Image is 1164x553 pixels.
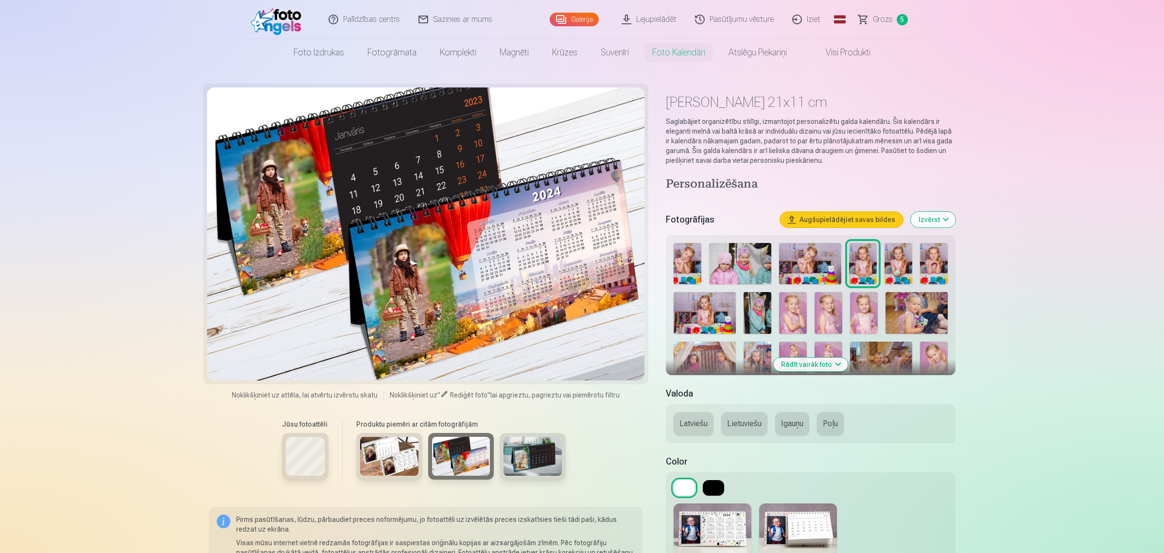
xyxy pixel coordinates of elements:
a: Krūzes [540,39,589,66]
p: Pirms pasūtīšanas, lūdzu, pārbaudiet preces noformējumu, jo fotoattēli uz izvēlētās preces izskat... [236,515,635,534]
span: lai apgrieztu, pagrieztu vai piemērotu filtru [490,391,620,399]
button: Rādīt vairāk foto [773,358,848,371]
span: 5 [897,14,908,25]
img: /fa1 [251,4,307,35]
h6: Produktu piemēri ar citām fotogrāfijām [352,419,570,429]
a: Fotogrāmata [356,39,428,66]
span: Grozs [873,14,893,25]
a: Atslēgu piekariņi [717,39,799,66]
button: Augšupielādējiet savas bildes [780,212,903,227]
span: " [487,391,490,399]
p: Saglabājiet organizētību stilīgi, izmantojot personalizētu galda kalendāru. Šis kalendārs ir eleg... [666,117,955,165]
span: Noklikšķiniet uz attēla, lai atvērtu izvērstu skatu [232,390,378,400]
button: Izvērst [911,212,956,227]
span: " [437,391,440,399]
h6: Jūsu fotoattēli [282,419,329,429]
h4: Personalizēšana [666,177,955,192]
h1: [PERSON_NAME] 21x11 cm [666,93,955,111]
a: Komplekti [428,39,488,66]
button: Igauņu [775,412,809,435]
h5: Fotogrāfijas [666,213,772,226]
a: Foto kalendāri [641,39,717,66]
button: Poļu [817,412,844,435]
button: Latviešu [674,412,713,435]
a: Magnēti [488,39,540,66]
h5: Color [666,455,955,468]
span: Rediģēt foto [450,391,487,399]
button: Lietuviešu [721,412,767,435]
a: Foto izdrukas [282,39,356,66]
h5: Valoda [666,387,955,400]
a: Galerija [550,13,599,26]
a: Suvenīri [589,39,641,66]
a: Visi produkti [799,39,882,66]
span: Noklikšķiniet uz [390,391,437,399]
